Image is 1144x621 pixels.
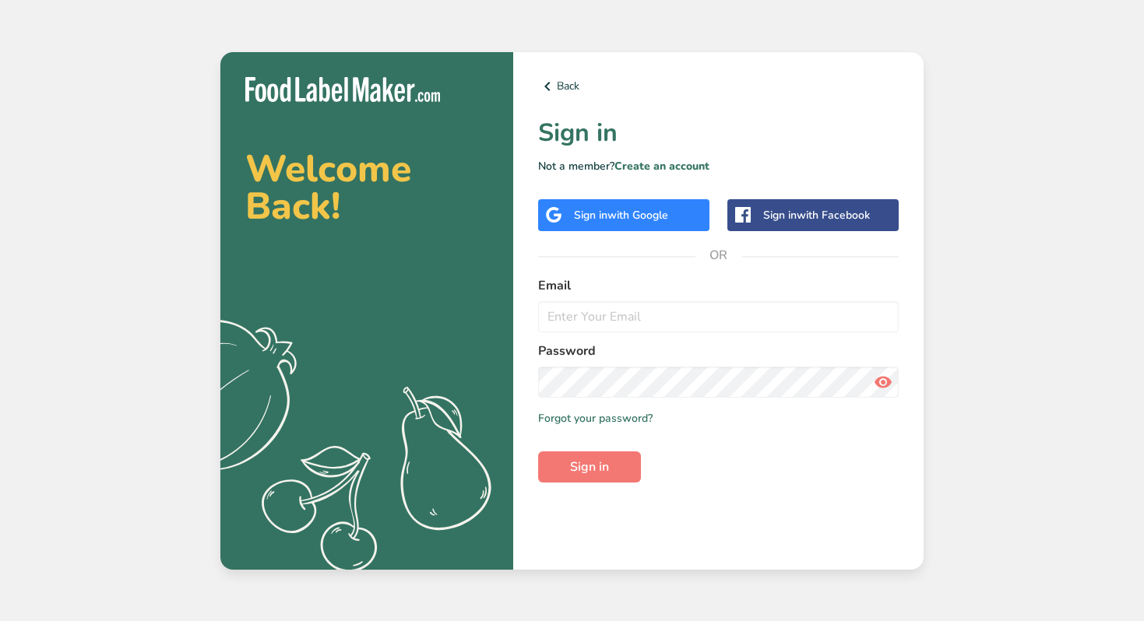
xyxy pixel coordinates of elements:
h1: Sign in [538,114,899,152]
a: Forgot your password? [538,410,653,426]
span: OR [695,232,742,279]
span: Sign in [570,458,609,476]
button: Sign in [538,451,641,482]
div: Sign in [763,207,870,223]
span: with Google [607,208,668,223]
input: Enter Your Email [538,301,899,332]
h2: Welcome Back! [245,150,488,225]
div: Sign in [574,207,668,223]
a: Create an account [614,159,709,174]
a: Back [538,77,899,96]
label: Password [538,342,899,360]
img: Food Label Maker [245,77,440,103]
label: Email [538,276,899,295]
p: Not a member? [538,158,899,174]
span: with Facebook [797,208,870,223]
